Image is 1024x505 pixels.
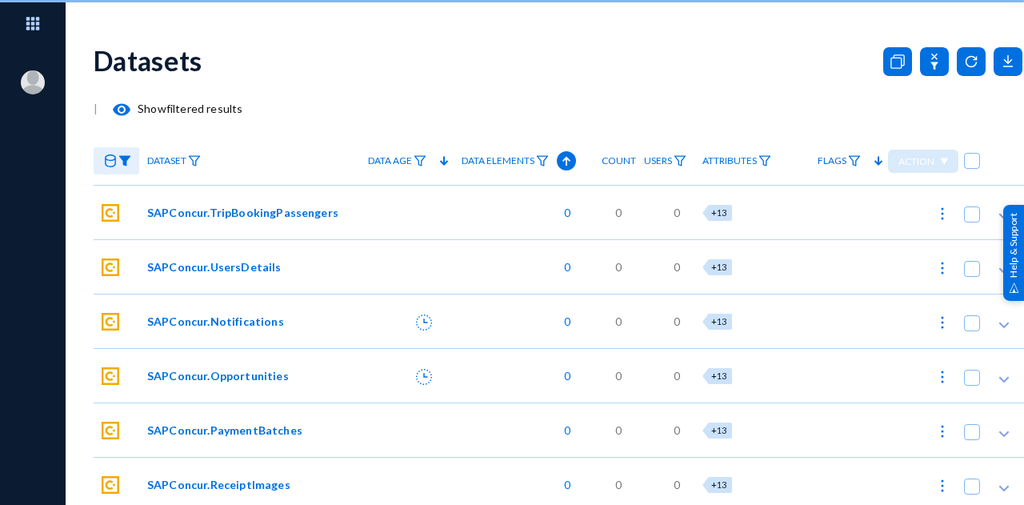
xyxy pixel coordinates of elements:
span: 0 [615,204,622,221]
a: Attributes [694,147,779,175]
div: Help & Support [1003,204,1024,300]
img: sapconcur.svg [102,476,119,494]
span: 0 [674,313,680,330]
span: +13 [711,371,726,381]
span: 0 [556,204,570,221]
img: icon-filter.svg [848,155,861,166]
img: icon-more.svg [934,315,950,331]
img: sapconcur.svg [102,313,119,331]
span: 0 [556,476,570,493]
span: 0 [615,313,622,330]
span: 0 [615,367,622,384]
img: icon-more.svg [934,206,950,222]
span: | [94,102,98,115]
span: SAPConcur.TripBookingPassengers [147,204,338,221]
span: Flags [818,155,846,166]
a: Data Elements [454,147,557,175]
span: +13 [711,262,726,272]
span: 0 [556,422,570,439]
span: +13 [711,316,726,327]
span: Show filtered results [98,102,242,115]
img: icon-filter.svg [758,155,771,166]
img: icon-filter.svg [674,155,686,166]
span: Count [602,155,636,166]
img: icon-filter.svg [188,155,201,166]
span: Data Elements [462,155,534,166]
span: 0 [674,422,680,439]
span: +13 [711,425,726,435]
img: icon-more.svg [934,423,950,439]
img: icon-filter-filled.svg [118,155,131,166]
span: 0 [674,367,680,384]
img: blank-profile-picture.png [21,70,45,94]
span: 0 [556,313,570,330]
span: 0 [556,259,570,275]
span: +13 [711,479,726,490]
mat-icon: visibility [112,100,131,119]
a: Dataset [139,147,209,175]
img: icon-more.svg [934,478,950,494]
a: Flags [810,147,869,175]
img: sapconcur.svg [102,422,119,439]
span: 0 [615,422,622,439]
span: Users [644,155,672,166]
span: Dataset [147,155,186,166]
img: icon-filter.svg [536,155,549,166]
img: icon-more.svg [934,369,950,385]
img: sapconcur.svg [102,259,119,276]
img: help_support.svg [1009,283,1019,293]
span: Attributes [702,155,757,166]
img: sapconcur.svg [102,204,119,222]
span: SAPConcur.UsersDetails [147,259,282,275]
span: 0 [556,367,570,384]
span: SAPConcur.Notifications [147,313,284,330]
span: SAPConcur.PaymentBatches [147,422,302,439]
span: 0 [674,204,680,221]
span: +13 [711,207,726,218]
img: sapconcur.svg [102,367,119,385]
img: app launcher [9,6,57,41]
span: 0 [674,476,680,493]
a: Users [636,147,694,175]
img: icon-more.svg [934,260,950,276]
span: 0 [615,476,622,493]
span: Data Age [368,155,412,166]
span: SAPConcur.ReceiptImages [147,476,290,493]
span: 0 [674,259,680,275]
a: Data Age [360,147,434,175]
span: 0 [615,259,622,275]
img: icon-filter.svg [414,155,426,166]
div: Datasets [94,44,202,77]
span: SAPConcur.Opportunities [147,367,289,384]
